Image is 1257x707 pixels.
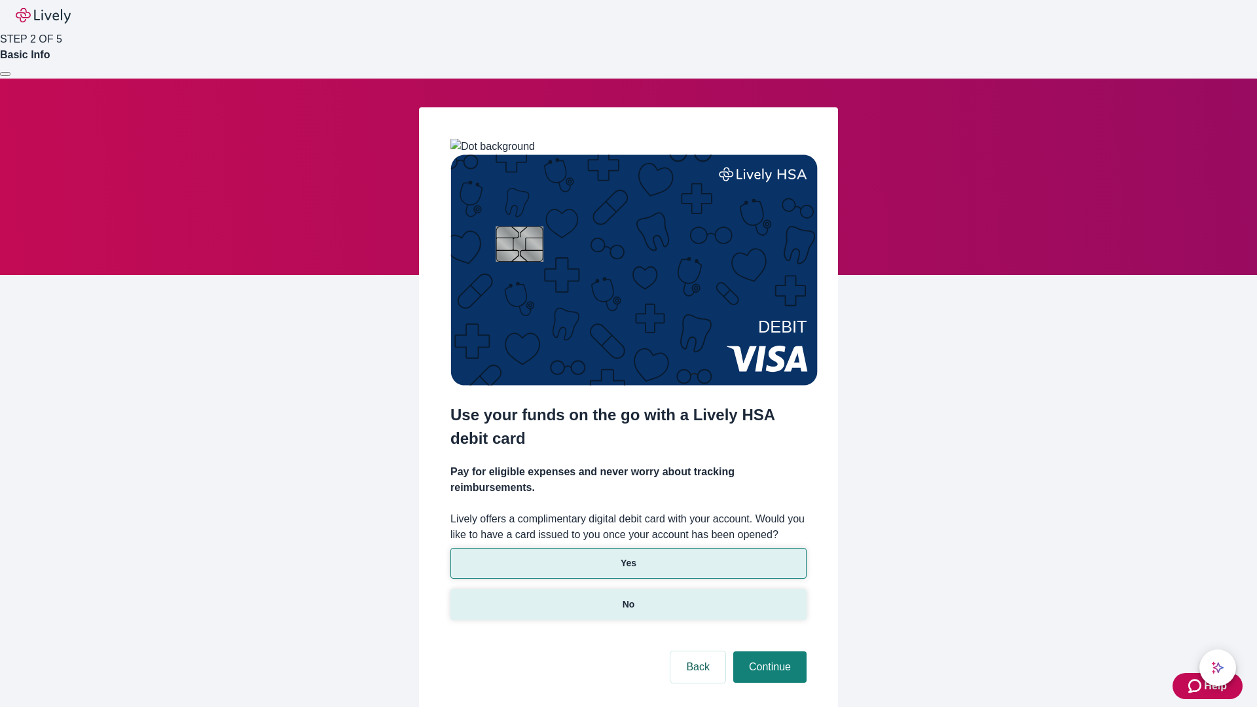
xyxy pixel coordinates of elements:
[670,651,725,683] button: Back
[621,556,636,570] p: Yes
[450,511,807,543] label: Lively offers a complimentary digital debit card with your account. Would you like to have a card...
[1199,649,1236,686] button: chat
[450,464,807,496] h4: Pay for eligible expenses and never worry about tracking reimbursements.
[16,8,71,24] img: Lively
[1188,678,1204,694] svg: Zendesk support icon
[1173,673,1243,699] button: Zendesk support iconHelp
[1211,661,1224,674] svg: Lively AI Assistant
[623,598,635,611] p: No
[450,589,807,620] button: No
[450,139,535,154] img: Dot background
[450,403,807,450] h2: Use your funds on the go with a Lively HSA debit card
[733,651,807,683] button: Continue
[450,548,807,579] button: Yes
[1204,678,1227,694] span: Help
[450,154,818,386] img: Debit card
